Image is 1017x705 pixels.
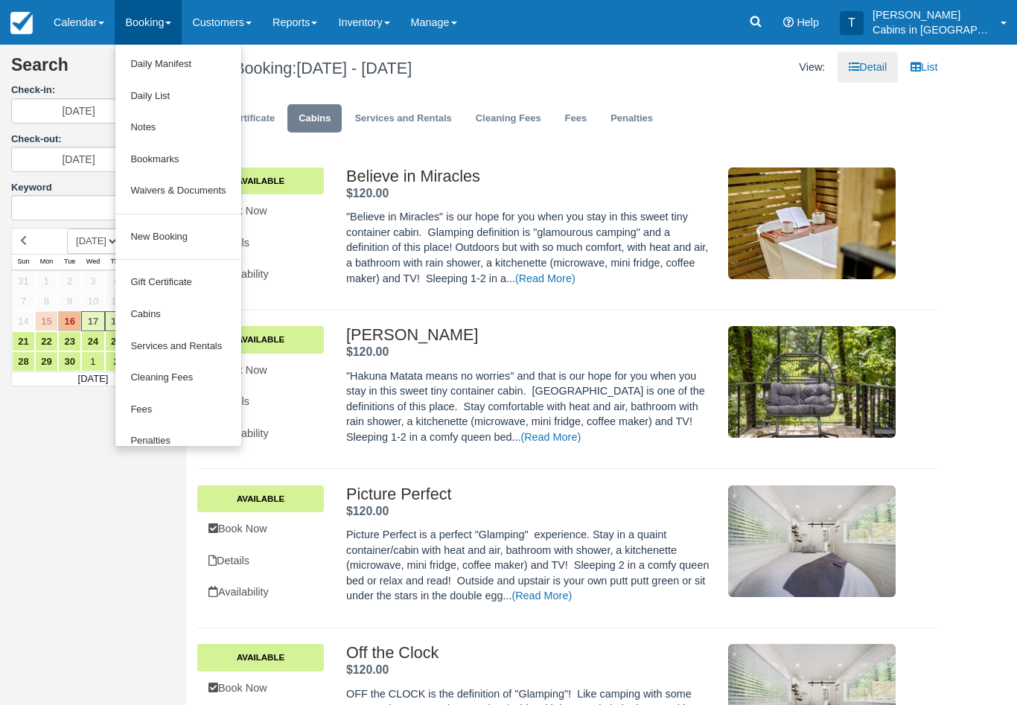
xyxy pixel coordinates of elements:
[115,331,240,363] a: Services and Rentals
[115,45,241,447] ul: Booking
[115,425,240,457] a: Penalties
[115,175,240,207] a: Waivers & Documents
[115,144,240,176] a: Bookmarks
[115,80,240,112] a: Daily List
[115,112,240,144] a: Notes
[115,48,240,80] a: Daily Manifest
[115,267,240,299] a: Gift Certificate
[115,394,240,426] a: Fees
[115,221,240,253] a: New Booking
[115,299,240,331] a: Cabins
[115,362,240,394] a: Cleaning Fees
